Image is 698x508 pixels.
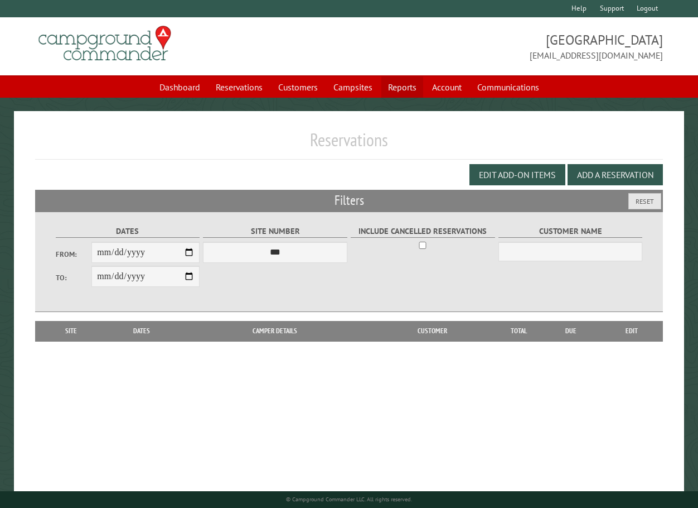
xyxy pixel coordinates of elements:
button: Add a Reservation [568,164,663,185]
a: Dashboard [153,76,207,98]
th: Dates [101,321,182,341]
label: Customer Name [498,225,642,238]
label: Site Number [203,225,347,238]
th: Site [41,321,101,341]
a: Account [425,76,468,98]
a: Communications [471,76,546,98]
a: Customers [272,76,324,98]
button: Edit Add-on Items [469,164,565,185]
label: To: [56,272,92,283]
img: Campground Commander [35,22,174,65]
th: Edit [600,321,663,341]
a: Reservations [209,76,269,98]
label: Dates [56,225,200,238]
span: [GEOGRAPHIC_DATA] [EMAIL_ADDRESS][DOMAIN_NAME] [349,31,663,62]
button: Reset [628,193,661,209]
h2: Filters [35,190,663,211]
label: From: [56,249,92,260]
label: Include Cancelled Reservations [351,225,495,238]
th: Due [541,321,600,341]
small: © Campground Commander LLC. All rights reserved. [286,496,412,503]
th: Total [497,321,541,341]
a: Reports [381,76,423,98]
th: Camper Details [181,321,367,341]
h1: Reservations [35,129,663,160]
th: Customer [368,321,497,341]
a: Campsites [327,76,379,98]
